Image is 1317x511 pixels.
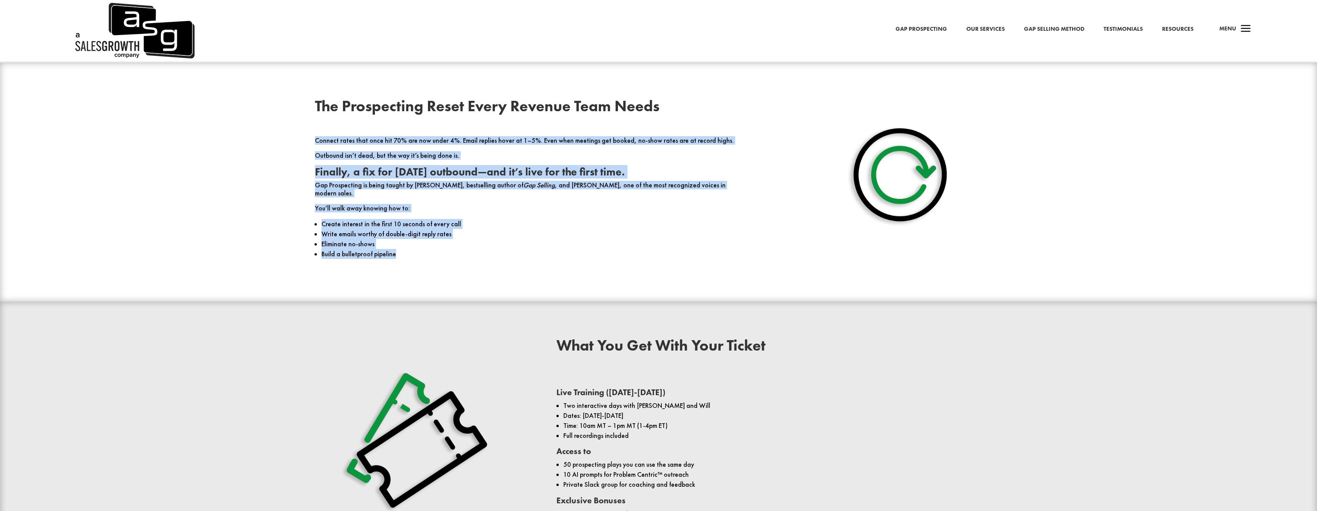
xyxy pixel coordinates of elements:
[1024,24,1084,34] a: Gap Selling Method
[315,99,761,118] h2: The Prospecting Reset Every Revenue Team Needs
[1238,22,1254,37] span: a
[556,496,1002,509] h3: Exclusive Bonuses
[315,204,761,219] p: You’ll walk away knowing how to:
[556,388,1002,401] h3: Live Training ([DATE]-[DATE])
[321,239,760,249] li: Eliminate no-shows
[563,479,1002,489] li: Private Slack group for coaching and feedback
[823,99,977,252] img: Reset Flat Shadow
[523,181,555,189] em: Gap Selling
[1162,24,1194,34] a: Resources
[321,219,760,229] li: Create interest in the first 10 seconds of every call
[563,459,1002,469] li: 50 prospecting plays you can use the same day
[315,137,761,152] p: Connect rates that once hit 70% are now under 4%. Email replies hover at 1–5%. Even when meetings...
[315,181,761,204] p: Gap Prospecting is being taught by [PERSON_NAME], bestselling author of , and [PERSON_NAME], one ...
[896,24,947,34] a: Gap Prospecting
[563,469,1002,479] li: 10 AI prompts for Problem Centric™ outreach
[321,229,760,239] li: Write emails worthy of double-digit reply rates
[563,401,1002,411] li: Two interactive days with [PERSON_NAME] and Will
[321,249,760,259] li: Build a bulletproof pipeline
[966,24,1005,34] a: Our Services
[556,338,1002,357] h2: What You Get With Your Ticket
[563,411,1002,421] li: Dates: [DATE]-[DATE]
[563,421,1002,431] li: Time: 10am MT – 1pm MT (1-4pm ET)
[556,447,1002,459] h3: Access to
[315,152,761,167] p: Outbound isn’t dead, but the way it’s being done is.
[1219,25,1236,32] span: Menu
[1104,24,1143,34] a: Testimonials
[563,431,629,440] span: Full recordings included
[315,165,625,179] strong: Finally, a fix for [DATE] outbound—and it’s live for the first time.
